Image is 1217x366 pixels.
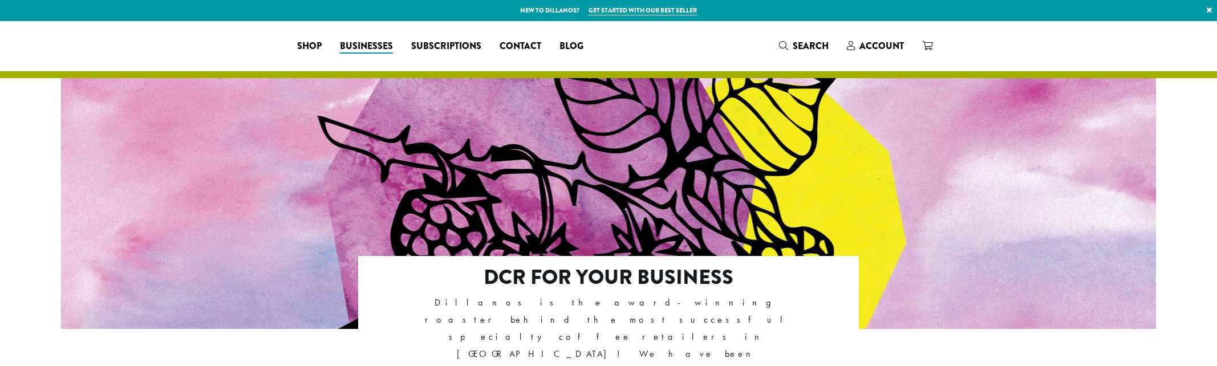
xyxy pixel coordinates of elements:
[589,6,697,15] a: Get started with our best seller
[288,37,331,55] a: Shop
[859,39,904,52] span: Account
[793,39,829,52] span: Search
[340,39,393,54] span: Businesses
[411,39,481,54] span: Subscriptions
[408,265,810,290] h2: DCR FOR YOUR BUSINESS
[500,39,541,54] span: Contact
[770,36,838,55] a: Search
[559,39,583,54] span: Blog
[297,39,322,54] span: Shop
